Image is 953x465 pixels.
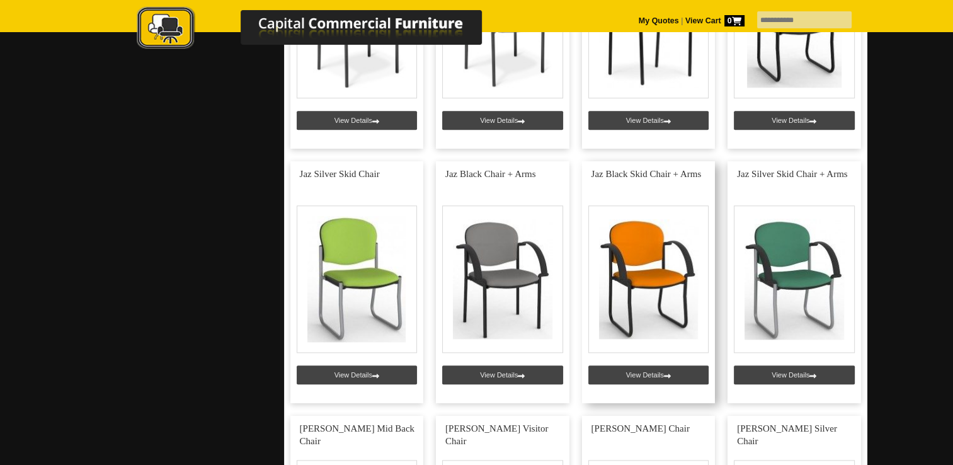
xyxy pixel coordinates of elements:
a: View Cart0 [683,16,744,25]
img: Capital Commercial Furniture Logo [102,6,543,52]
a: My Quotes [639,16,679,25]
strong: View Cart [685,16,745,25]
a: Capital Commercial Furniture Logo [102,6,543,56]
span: 0 [724,15,745,26]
